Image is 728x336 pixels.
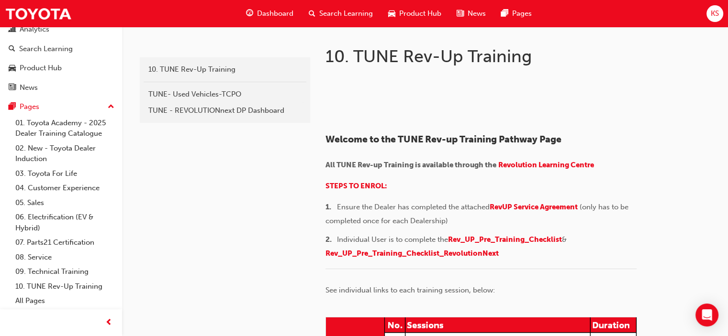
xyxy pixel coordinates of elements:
[706,5,723,22] button: KS
[493,4,539,23] a: pages-iconPages
[337,235,448,244] span: Individual User is to complete the
[325,161,496,169] span: All TUNE Rev-up Training is available through the
[11,250,118,265] a: 08. Service
[144,61,306,78] a: 10. TUNE Rev-Up Training
[11,166,118,181] a: 03. Toyota For Life
[381,4,449,23] a: car-iconProduct Hub
[9,25,16,34] span: chart-icon
[144,102,306,119] a: TUNE - REVOLUTIONnext DP Dashboard
[4,79,118,97] a: News
[11,116,118,141] a: 01. Toyota Academy - 2025 Dealer Training Catalogue
[148,105,302,116] div: TUNE - REVOLUTIONnext DP Dashboard
[19,43,73,54] div: Search Learning
[238,4,301,23] a: guage-iconDashboard
[501,8,508,20] span: pages-icon
[9,84,16,92] span: news-icon
[20,63,62,74] div: Product Hub
[457,8,464,20] span: news-icon
[257,8,293,19] span: Dashboard
[11,264,118,279] a: 09. Technical Training
[562,235,567,244] span: &
[11,293,118,308] a: All Pages
[325,286,495,294] span: See individual links to each training session, below:
[9,103,16,111] span: pages-icon
[144,86,306,103] a: TUNE- Used Vehicles-TCPO
[4,98,118,116] button: Pages
[325,182,387,190] a: STEPS TO ENROL:
[11,141,118,166] a: 02. New - Toyota Dealer Induction
[301,4,381,23] a: search-iconSearch Learning
[11,235,118,250] a: 07. Parts21 Certification
[11,279,118,294] a: 10. TUNE Rev-Up Training
[4,40,118,58] a: Search Learning
[309,8,315,20] span: search-icon
[4,59,118,77] a: Product Hub
[468,8,486,19] span: News
[148,64,302,75] div: 10. TUNE Rev-Up Training
[105,317,112,329] span: prev-icon
[448,235,562,244] a: Rev_UP_Pre_Training_Checklist
[695,303,718,326] div: Open Intercom Messenger
[4,21,118,38] a: Analytics
[337,203,490,211] span: Ensure the Dealer has completed the attached
[325,134,561,145] span: Welcome to the TUNE Rev-up Training Pathway Page
[11,195,118,210] a: 05. Sales
[325,46,639,67] h1: 10. TUNE Rev-Up Training
[20,101,39,112] div: Pages
[388,8,395,20] span: car-icon
[9,64,16,73] span: car-icon
[148,89,302,100] div: TUNE- Used Vehicles-TCPO
[11,181,118,195] a: 04. Customer Experience
[20,24,49,35] div: Analytics
[246,8,253,20] span: guage-icon
[325,235,337,244] span: 2. ​
[512,8,532,19] span: Pages
[490,203,578,211] a: RevUP Service Agreement
[711,8,719,19] span: KS
[20,82,38,93] div: News
[449,4,493,23] a: news-iconNews
[325,249,499,258] a: Rev_UP_Pre_Training_Checklist_RevolutionNext
[399,8,441,19] span: Product Hub
[319,8,373,19] span: Search Learning
[325,203,337,211] span: 1. ​
[9,45,15,54] span: search-icon
[498,161,594,169] a: Revolution Learning Centre
[108,101,114,113] span: up-icon
[11,210,118,235] a: 06. Electrification (EV & Hybrid)
[5,3,72,24] img: Trak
